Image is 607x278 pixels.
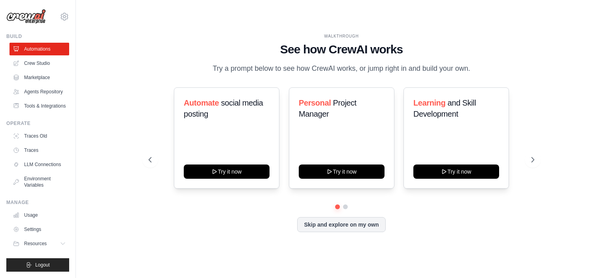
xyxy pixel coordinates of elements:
span: Resources [24,240,47,247]
span: Learning [413,98,445,107]
span: Project Manager [299,98,356,118]
button: Skip and explore on my own [297,217,385,232]
a: Agents Repository [9,85,69,98]
a: Tools & Integrations [9,100,69,112]
button: Logout [6,258,69,272]
h1: See how CrewAI works [149,42,534,57]
span: and Skill Development [413,98,476,118]
a: Environment Variables [9,172,69,191]
span: Personal [299,98,331,107]
span: Logout [35,262,50,268]
img: Logo [6,9,46,24]
p: Try a prompt below to see how CrewAI works, or jump right in and build your own. [209,63,474,74]
a: Automations [9,43,69,55]
a: Settings [9,223,69,236]
button: Resources [9,237,69,250]
div: Manage [6,199,69,206]
button: Try it now [413,165,499,179]
button: Try it now [299,165,385,179]
a: Traces [9,144,69,157]
a: Traces Old [9,130,69,142]
a: Usage [9,209,69,221]
span: Automate [184,98,219,107]
a: LLM Connections [9,158,69,171]
span: social media posting [184,98,263,118]
a: Crew Studio [9,57,69,70]
a: Marketplace [9,71,69,84]
div: Build [6,33,69,40]
div: Operate [6,120,69,127]
div: WALKTHROUGH [149,33,534,39]
button: Try it now [184,165,270,179]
